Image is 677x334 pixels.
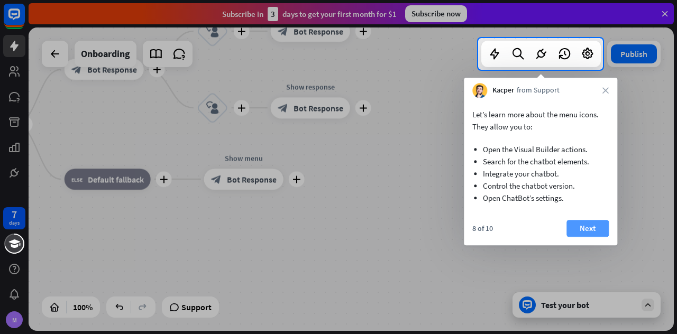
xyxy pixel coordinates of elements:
span: from Support [517,86,560,96]
button: Next [566,220,609,237]
span: Kacper [492,86,514,96]
li: Control the chatbot version. [483,180,598,192]
button: Open LiveChat chat widget [8,4,40,36]
p: Let’s learn more about the menu icons. They allow you to: [472,108,609,133]
div: 8 of 10 [472,224,493,233]
li: Open ChatBot’s settings. [483,192,598,204]
li: Integrate your chatbot. [483,168,598,180]
li: Search for the chatbot elements. [483,155,598,168]
i: close [602,87,609,94]
li: Open the Visual Builder actions. [483,143,598,155]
